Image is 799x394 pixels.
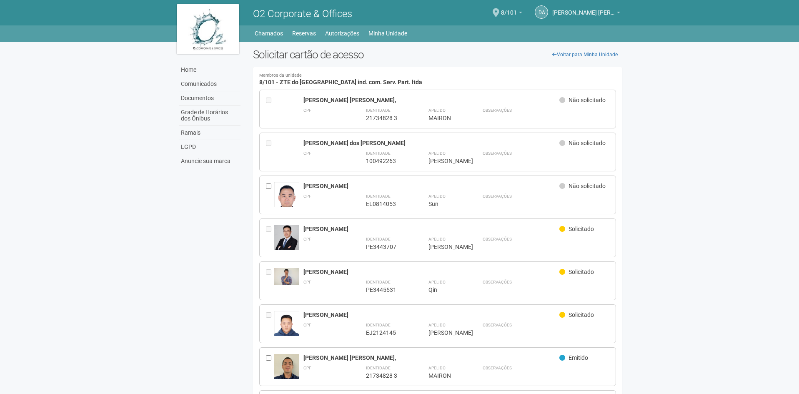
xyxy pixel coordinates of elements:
[501,1,517,16] span: 8/101
[366,280,391,284] strong: Identidade
[303,225,560,233] div: [PERSON_NAME]
[569,354,588,361] span: Emitido
[428,108,446,113] strong: Apelido
[366,200,408,208] div: EL0814053
[428,194,446,198] strong: Apelido
[303,268,560,276] div: [PERSON_NAME]
[366,108,391,113] strong: Identidade
[179,126,240,140] a: Ramais
[569,311,594,318] span: Solicitado
[428,366,446,370] strong: Apelido
[266,268,274,294] div: Entre em contato com a Aministração para solicitar o cancelamento ou 2a via
[366,329,408,336] div: EJ2124145
[428,237,446,241] strong: Apelido
[366,372,408,379] div: 21734828 3
[428,286,462,294] div: Qin
[179,140,240,154] a: LGPD
[303,237,311,241] strong: CPF
[303,139,560,147] div: [PERSON_NAME] dos [PERSON_NAME]
[501,10,522,17] a: 8/101
[179,77,240,91] a: Comunicados
[303,354,560,361] div: [PERSON_NAME] [PERSON_NAME],
[483,280,512,284] strong: Observações
[483,237,512,241] strong: Observações
[569,269,594,275] span: Solicitado
[253,48,623,61] h2: Solicitar cartão de acesso
[366,151,391,156] strong: Identidade
[303,280,311,284] strong: CPF
[366,114,408,122] div: 21734828 3
[483,108,512,113] strong: Observações
[266,311,274,336] div: Entre em contato com a Aministração para solicitar o cancelamento ou 2a via
[552,10,620,17] a: [PERSON_NAME] [PERSON_NAME] [PERSON_NAME]
[177,4,239,54] img: logo.jpg
[303,311,560,319] div: [PERSON_NAME]
[274,182,299,213] img: user.jpg
[259,73,616,85] h4: 8/101 - ZTE do [GEOGRAPHIC_DATA] ind. com. Serv. Part. ltda
[366,366,391,370] strong: Identidade
[366,243,408,251] div: PE3443707
[179,154,240,168] a: Anuncie sua marca
[303,108,311,113] strong: CPF
[274,354,299,387] img: user.jpg
[569,97,606,103] span: Não solicitado
[366,237,391,241] strong: Identidade
[303,323,311,327] strong: CPF
[569,226,594,232] span: Solicitado
[569,140,606,146] span: Não solicitado
[428,114,462,122] div: MAIRON
[179,91,240,105] a: Documentos
[255,28,283,39] a: Chamados
[179,63,240,77] a: Home
[266,225,274,251] div: Entre em contato com a Aministração para solicitar o cancelamento ou 2a via
[483,366,512,370] strong: Observações
[428,157,462,165] div: [PERSON_NAME]
[274,311,299,342] img: user.jpg
[552,1,615,16] span: Daniel Andres Soto Lozada
[366,157,408,165] div: 100492263
[428,323,446,327] strong: Apelido
[483,323,512,327] strong: Observações
[428,372,462,379] div: MAIRON
[274,225,299,250] img: user.jpg
[179,105,240,126] a: Grade de Horários dos Ônibus
[428,329,462,336] div: [PERSON_NAME]
[303,151,311,156] strong: CPF
[303,96,560,104] div: [PERSON_NAME] [PERSON_NAME],
[548,48,622,61] a: Voltar para Minha Unidade
[428,151,446,156] strong: Apelido
[259,73,616,78] small: Membros da unidade
[483,194,512,198] strong: Observações
[428,280,446,284] strong: Apelido
[569,183,606,189] span: Não solicitado
[366,286,408,294] div: PE3445531
[274,268,299,285] img: user.jpg
[303,194,311,198] strong: CPF
[325,28,359,39] a: Autorizações
[366,323,391,327] strong: Identidade
[483,151,512,156] strong: Observações
[292,28,316,39] a: Reservas
[428,200,462,208] div: Sun
[535,5,548,19] a: DA
[303,182,560,190] div: [PERSON_NAME]
[366,194,391,198] strong: Identidade
[428,243,462,251] div: [PERSON_NAME]
[253,8,352,20] span: O2 Corporate & Offices
[303,366,311,370] strong: CPF
[368,28,407,39] a: Minha Unidade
